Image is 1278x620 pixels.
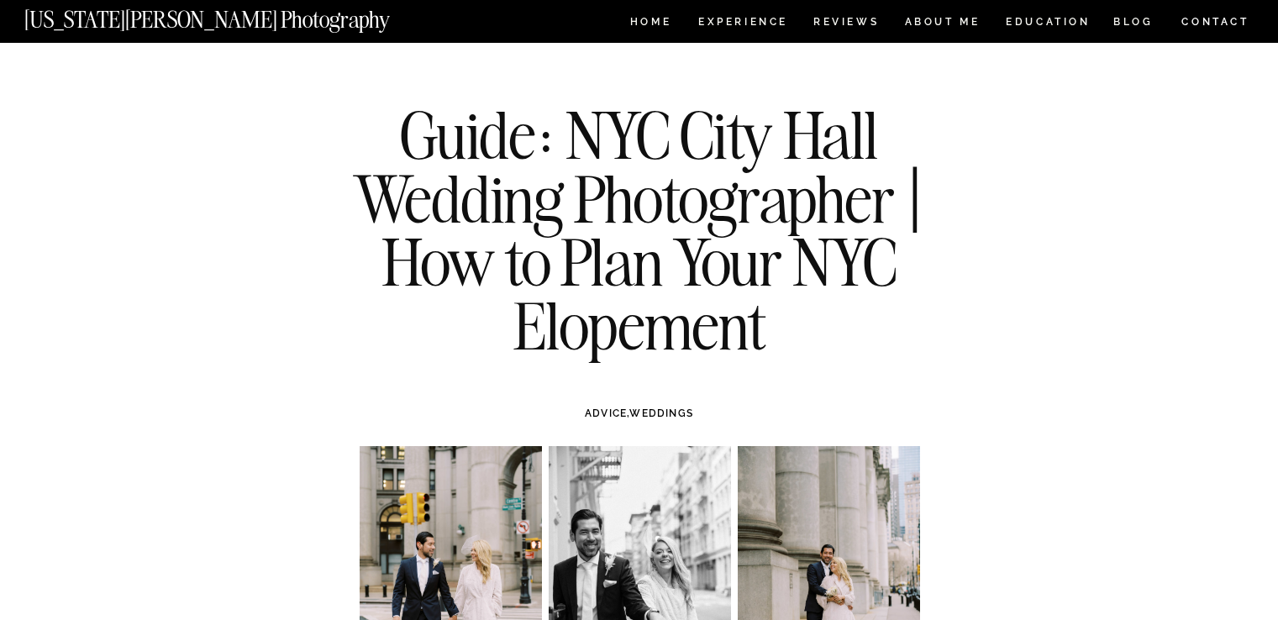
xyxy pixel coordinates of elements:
h3: , [395,406,884,421]
a: [US_STATE][PERSON_NAME] Photography [24,8,446,23]
h1: Guide: NYC City Hall Wedding Photographer | How to Plan Your NYC Elopement [334,103,944,357]
a: ABOUT ME [904,17,981,31]
a: BLOG [1113,17,1154,31]
a: WEDDINGS [629,407,693,419]
a: CONTACT [1181,13,1250,31]
a: HOME [627,17,675,31]
a: EDUCATION [1004,17,1092,31]
a: Experience [698,17,786,31]
a: ADVICE [585,407,627,419]
a: REVIEWS [813,17,876,31]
